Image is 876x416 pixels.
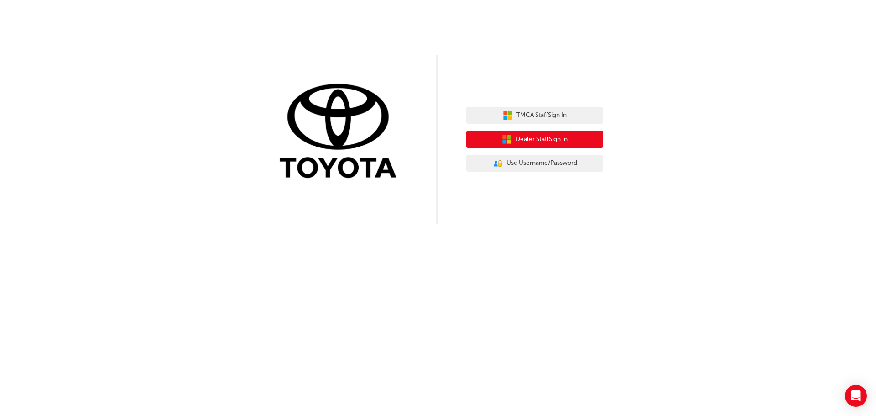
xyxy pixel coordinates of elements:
[516,134,568,145] span: Dealer Staff Sign In
[466,107,603,124] button: TMCA StaffSign In
[466,155,603,172] button: Use Username/Password
[506,158,577,169] span: Use Username/Password
[516,110,567,121] span: TMCA Staff Sign In
[845,385,867,407] div: Open Intercom Messenger
[273,82,410,183] img: Trak
[466,131,603,148] button: Dealer StaffSign In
